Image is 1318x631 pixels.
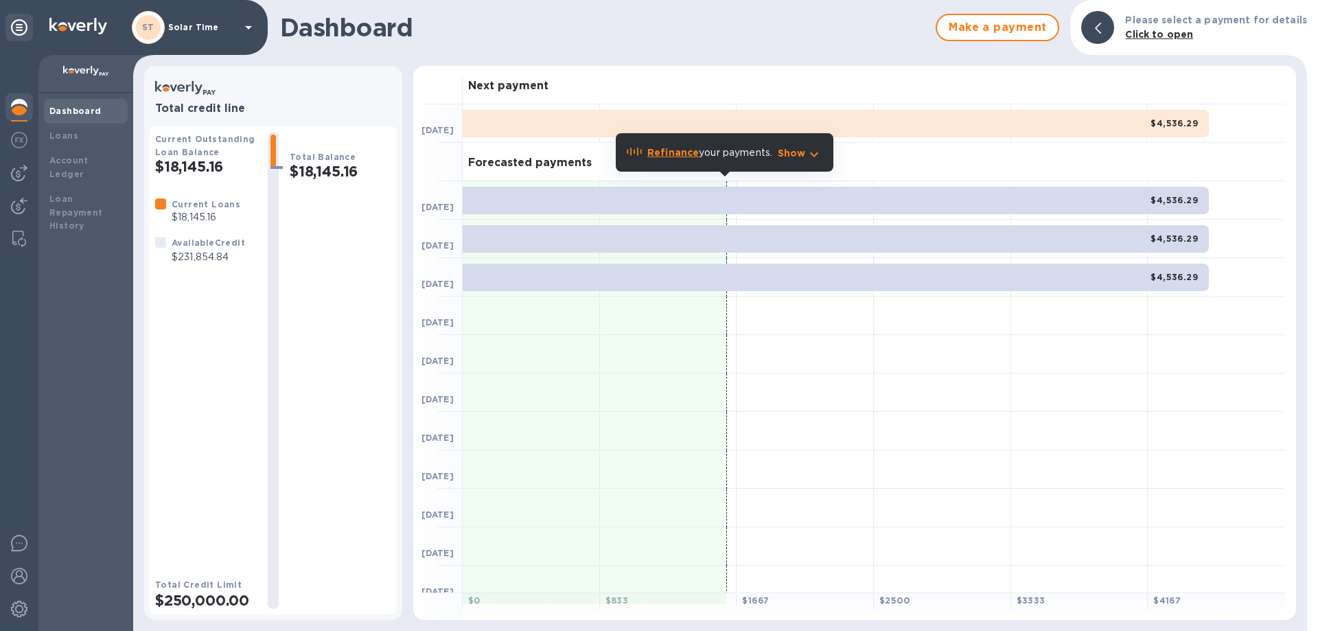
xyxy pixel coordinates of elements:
button: Make a payment [936,14,1059,41]
b: [DATE] [421,202,454,212]
b: $ 2500 [879,595,910,606]
b: Current Loans [172,199,240,209]
b: [DATE] [421,471,454,481]
b: Loans [49,130,78,141]
p: Solar Time [168,23,237,32]
h3: Total credit line [155,102,391,115]
b: $4,536.29 [1151,272,1198,282]
img: Logo [49,18,107,34]
b: $4,536.29 [1151,233,1198,244]
div: Unpin categories [5,14,33,41]
b: [DATE] [421,317,454,328]
b: [DATE] [421,433,454,443]
b: Total Credit Limit [155,580,242,590]
b: $4,536.29 [1151,195,1198,205]
b: [DATE] [421,279,454,289]
b: $ 3333 [1017,595,1045,606]
b: [DATE] [421,548,454,558]
button: Show [778,146,822,160]
b: $ 1667 [742,595,769,606]
p: your payments. [647,146,772,160]
b: Current Outstanding Loan Balance [155,134,255,157]
b: [DATE] [421,394,454,404]
b: ST [142,22,154,32]
b: [DATE] [421,356,454,366]
h2: $18,145.16 [155,158,257,175]
b: [DATE] [421,125,454,135]
h2: $18,145.16 [290,163,391,180]
b: $ 4167 [1153,595,1181,606]
b: Click to open [1125,29,1193,40]
h1: Dashboard [280,13,929,42]
p: Show [778,146,806,160]
h3: Forecasted payments [468,157,592,170]
p: $231,854.84 [172,250,245,264]
b: Available Credit [172,238,245,248]
img: Foreign exchange [11,132,27,148]
span: Make a payment [948,19,1047,36]
h3: Next payment [468,80,548,93]
b: Please select a payment for details [1125,14,1307,25]
b: Total Balance [290,152,356,162]
b: $4,536.29 [1151,118,1198,128]
b: Refinance [647,147,699,158]
b: [DATE] [421,586,454,597]
b: Dashboard [49,106,102,116]
b: Account Ledger [49,155,89,179]
b: Loan Repayment History [49,194,103,231]
p: $18,145.16 [172,210,240,225]
h2: $250,000.00 [155,592,257,609]
b: [DATE] [421,240,454,251]
b: [DATE] [421,509,454,520]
